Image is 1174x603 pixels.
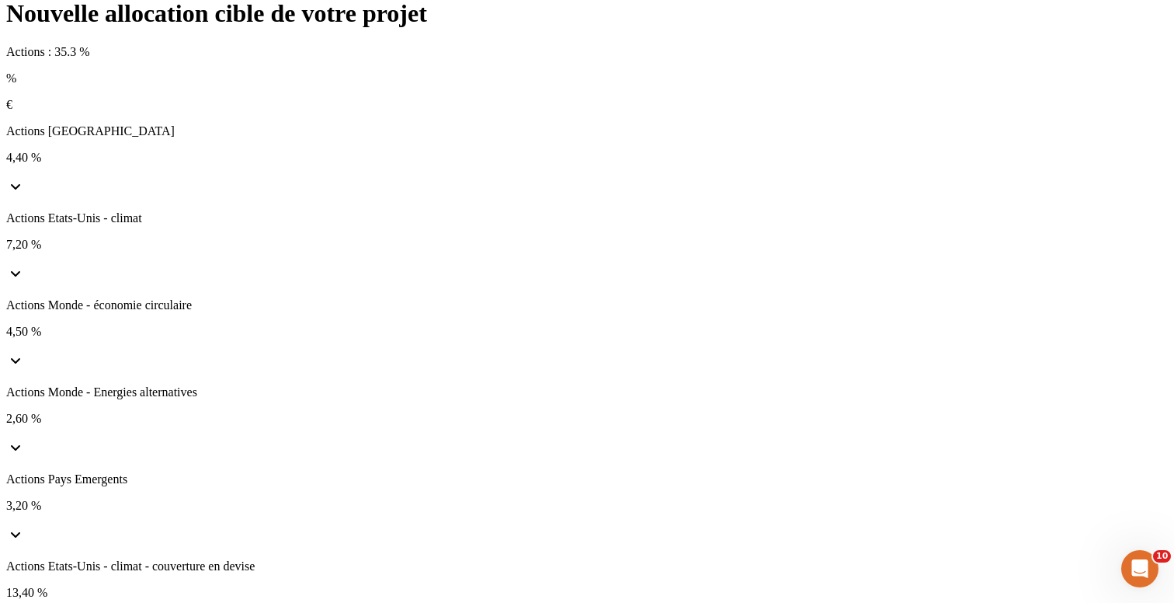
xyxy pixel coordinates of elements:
p: 4,50 % [6,325,1168,339]
p: € [6,98,1168,112]
p: Actions : 35.3 % [6,45,1168,59]
p: 2,60 % [6,412,1168,426]
p: 13,40 % [6,586,1168,600]
p: 4,40 % [6,151,1168,165]
p: Actions Etats-Unis - climat [6,211,1168,225]
p: Actions Etats-Unis - climat - couverture en devise [6,559,1168,573]
p: Actions [GEOGRAPHIC_DATA] [6,124,1168,138]
p: Actions Monde - économie circulaire [6,298,1168,312]
span: 10 [1153,550,1171,563]
iframe: Intercom live chat [1121,550,1158,587]
p: Actions Monde - Energies alternatives [6,385,1168,399]
p: 3,20 % [6,499,1168,513]
p: Actions Pays Emergents [6,472,1168,486]
p: 7,20 % [6,238,1168,252]
p: % [6,71,1168,85]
